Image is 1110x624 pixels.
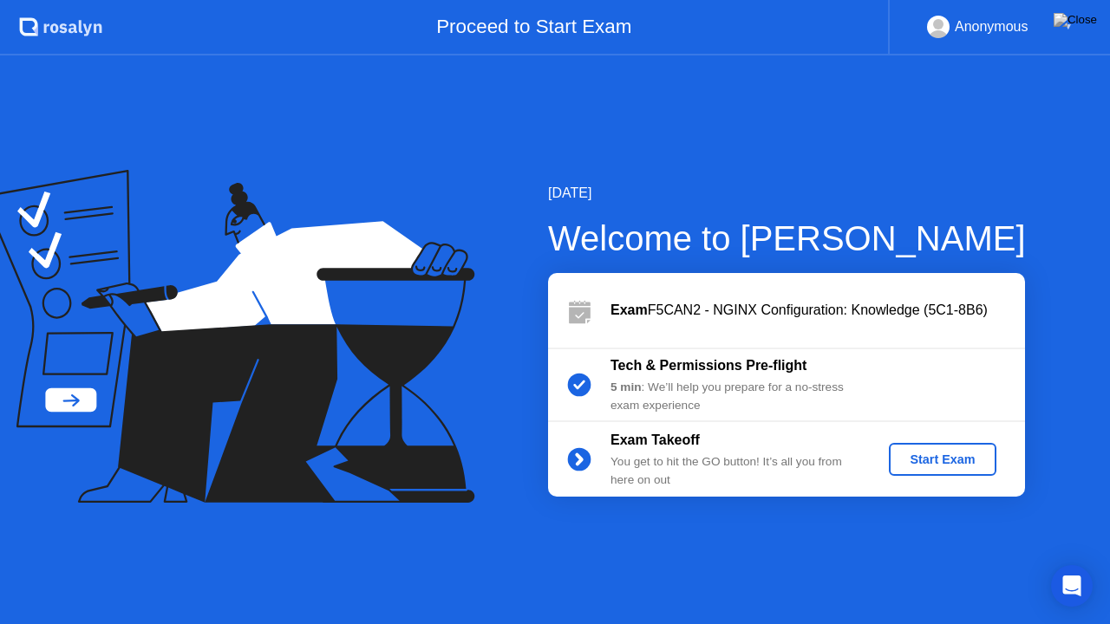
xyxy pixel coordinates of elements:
[548,212,1026,264] div: Welcome to [PERSON_NAME]
[610,453,860,489] div: You get to hit the GO button! It’s all you from here on out
[896,452,989,466] div: Start Exam
[889,443,996,476] button: Start Exam
[955,16,1028,38] div: Anonymous
[610,358,806,373] b: Tech & Permissions Pre-flight
[1051,565,1093,607] div: Open Intercom Messenger
[610,432,700,447] b: Exam Takeoff
[610,379,860,414] div: : We’ll help you prepare for a no-stress exam experience
[548,183,1026,204] div: [DATE]
[610,302,648,317] b: Exam
[1054,13,1097,27] img: Close
[610,300,1025,321] div: F5CAN2 - NGINX Configuration: Knowledge (5C1-8B6)
[610,380,642,393] b: 5 min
